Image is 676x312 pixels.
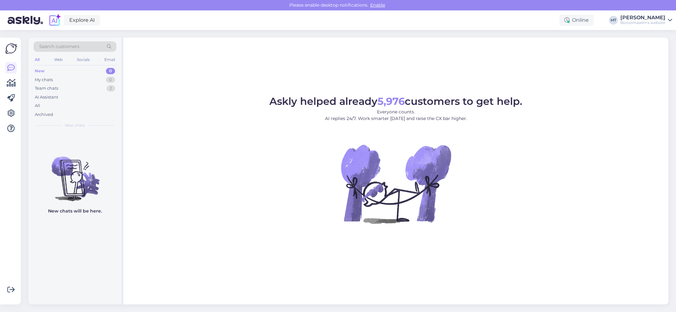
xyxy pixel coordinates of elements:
div: Email [103,56,116,64]
div: 0 [106,77,115,83]
div: Online [559,15,594,26]
img: Askly Logo [5,43,17,55]
div: AI Assistant [35,94,58,100]
div: My chats [35,77,53,83]
div: Archived [35,111,53,118]
img: No chats [28,145,121,202]
div: All [35,103,40,109]
span: Search customers [39,43,79,50]
b: 5,976 [378,95,405,107]
div: MT [609,16,618,25]
div: Socials [76,56,91,64]
img: No Chat active [339,127,453,241]
span: Askly helped already customers to get help. [269,95,522,107]
span: New chats [65,123,85,128]
span: Enable [368,2,387,8]
div: All [34,56,41,64]
div: 0 [106,68,115,74]
div: Büroomaailm's website [620,20,665,25]
div: Team chats [35,85,58,92]
a: [PERSON_NAME]Büroomaailm's website [620,15,672,25]
img: explore-ai [48,14,61,27]
div: Web [53,56,64,64]
p: New chats will be here. [48,208,102,214]
div: [PERSON_NAME] [620,15,665,20]
p: Everyone counts. AI replies 24/7. Work smarter [DATE] and raise the CX bar higher. [269,109,522,122]
div: New [35,68,45,74]
a: Explore AI [64,15,100,26]
div: 2 [107,85,115,92]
